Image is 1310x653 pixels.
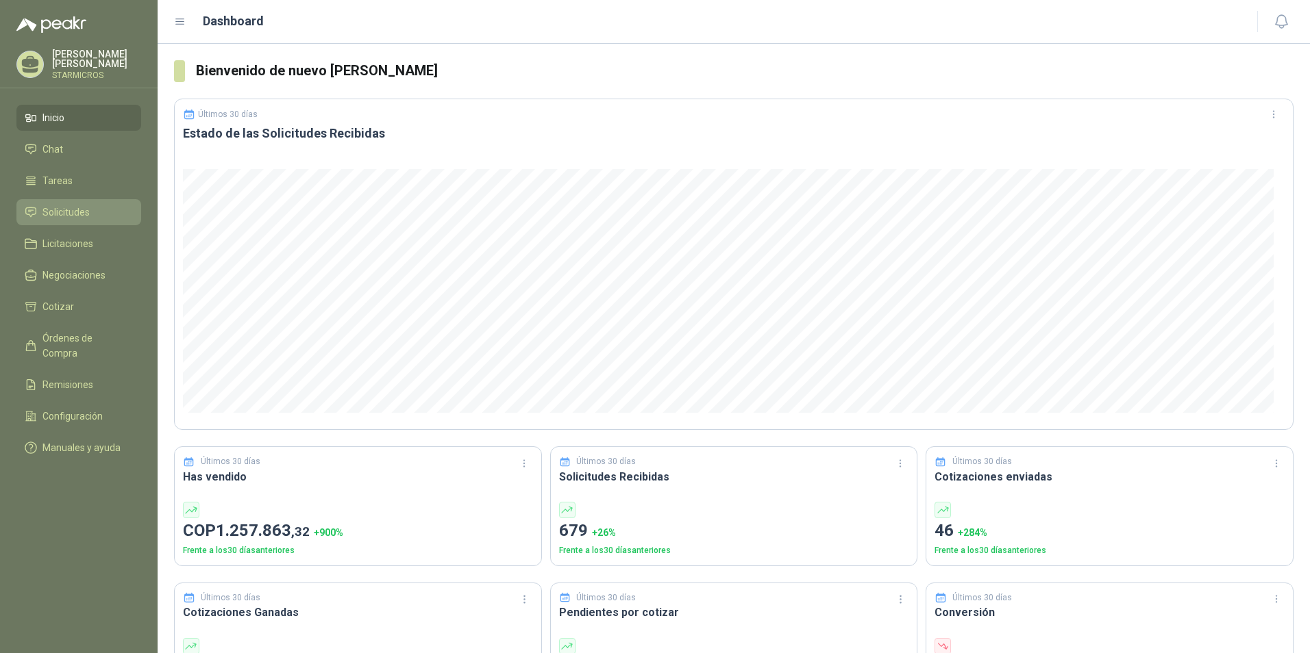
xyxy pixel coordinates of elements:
a: Inicio [16,105,141,131]
h3: Cotizaciones enviadas [935,468,1285,485]
span: Remisiones [42,377,93,392]
a: Configuración [16,403,141,429]
p: Últimos 30 días [952,455,1012,468]
h3: Pendientes por cotizar [559,604,909,621]
p: 679 [559,518,909,544]
a: Solicitudes [16,199,141,225]
p: Últimos 30 días [201,591,260,604]
p: Frente a los 30 días anteriores [559,544,909,557]
h3: Bienvenido de nuevo [PERSON_NAME] [196,60,1294,81]
span: + 284 % [958,527,987,538]
a: Tareas [16,168,141,194]
h3: Solicitudes Recibidas [559,468,909,485]
h3: Conversión [935,604,1285,621]
a: Licitaciones [16,231,141,257]
span: Chat [42,142,63,157]
h3: Has vendido [183,468,533,485]
a: Remisiones [16,372,141,398]
p: Frente a los 30 días anteriores [183,544,533,557]
a: Manuales y ayuda [16,435,141,461]
p: STARMICROS [52,71,141,79]
p: Últimos 30 días [952,591,1012,604]
span: 1.257.863 [216,521,310,540]
p: Últimos 30 días [198,110,258,119]
h3: Cotizaciones Ganadas [183,604,533,621]
a: Negociaciones [16,262,141,288]
p: COP [183,518,533,544]
span: Solicitudes [42,205,90,220]
span: Tareas [42,173,73,188]
a: Chat [16,136,141,162]
span: Inicio [42,110,64,125]
p: 46 [935,518,1285,544]
p: Últimos 30 días [201,455,260,468]
span: Órdenes de Compra [42,331,128,361]
a: Cotizar [16,294,141,320]
span: Cotizar [42,299,74,314]
span: Manuales y ayuda [42,440,121,455]
span: Negociaciones [42,268,106,283]
h3: Estado de las Solicitudes Recibidas [183,125,1285,142]
p: Frente a los 30 días anteriores [935,544,1285,557]
p: [PERSON_NAME] [PERSON_NAME] [52,49,141,68]
span: ,32 [291,524,310,539]
p: Últimos 30 días [576,455,636,468]
a: Órdenes de Compra [16,325,141,366]
span: + 26 % [592,527,616,538]
span: Configuración [42,409,103,424]
h1: Dashboard [203,12,264,31]
img: Logo peakr [16,16,86,33]
span: + 900 % [314,527,343,538]
span: Licitaciones [42,236,93,251]
p: Últimos 30 días [576,591,636,604]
